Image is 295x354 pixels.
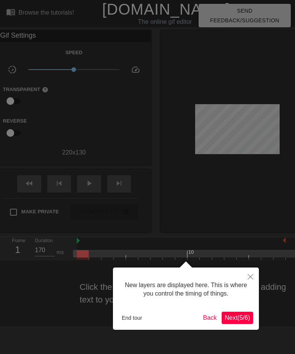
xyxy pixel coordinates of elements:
[119,273,253,306] div: New layers are displayed here. This is where you control the timing of things.
[242,268,259,285] button: Close
[222,312,253,324] button: Next
[119,312,145,324] button: End tour
[200,312,220,324] button: Back
[225,314,250,321] span: Next ( 5 / 6 )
